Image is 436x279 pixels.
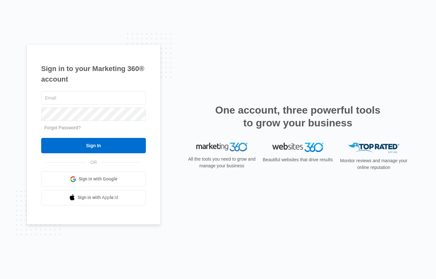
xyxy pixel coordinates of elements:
[41,63,146,84] h1: Sign in to your Marketing 360® account
[41,138,146,153] input: Sign In
[262,156,334,163] p: Beautiful websites that drive results
[196,143,247,152] img: Marketing 360
[213,104,382,129] h2: One account, three powerful tools to grow your business
[86,159,101,166] span: OR
[41,91,146,105] input: Email
[41,171,146,187] a: Sign in with Google
[338,157,410,171] p: Monitor reviews and manage your online reputation
[272,143,323,152] img: Websites 360
[78,194,118,201] span: Sign in with Apple Id
[186,156,258,169] p: All the tools you need to grow and manage your business
[348,143,399,153] img: Top Rated Local
[79,176,117,182] span: Sign in with Google
[41,190,146,205] a: Sign in with Apple Id
[44,125,81,130] a: Forgot Password?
